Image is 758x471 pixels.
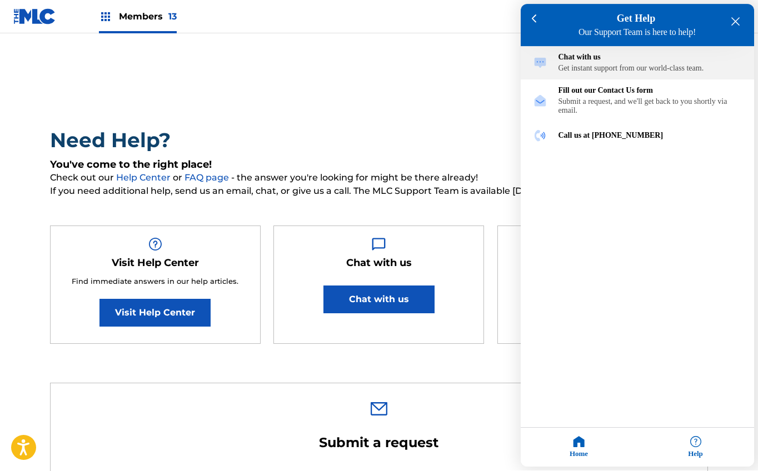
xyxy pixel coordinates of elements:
[558,98,742,116] div: Submit a request, and we'll get back to you shortly via email.
[534,28,741,38] h4: Our Support Team is here to help!
[521,80,754,122] div: Fill out our Contact Us form
[521,428,637,467] div: Home
[533,56,547,71] img: module icon
[533,94,547,108] img: module icon
[521,122,754,150] div: Call us at (615) 488-3653
[730,17,741,27] div: close resource center
[558,132,742,141] div: Call us at [PHONE_NUMBER]
[534,13,741,25] h3: Get Help
[521,47,754,80] div: Chat with us
[558,53,742,62] div: Chat with us
[558,64,742,73] div: Get instant support from our world-class team.
[521,47,754,427] div: entering resource center home
[637,428,754,467] div: Help
[533,129,547,143] img: module icon
[558,87,742,96] div: Fill out our Contact Us form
